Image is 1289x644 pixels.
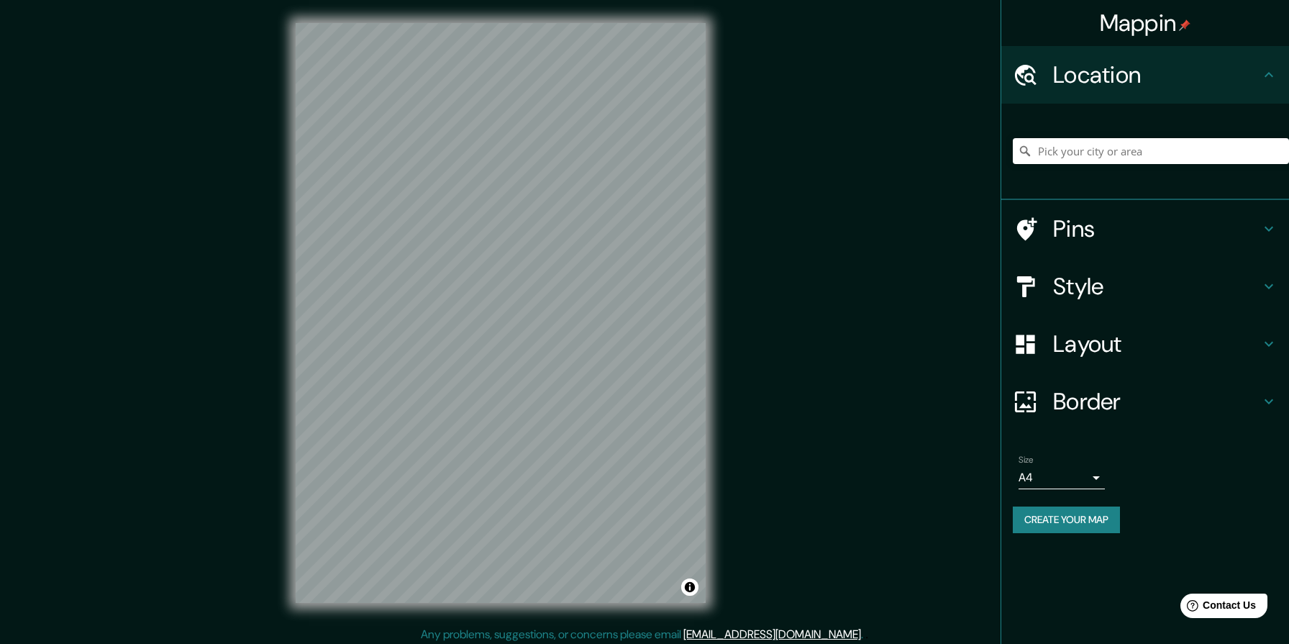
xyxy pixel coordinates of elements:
[1019,454,1034,466] label: Size
[683,627,861,642] a: [EMAIL_ADDRESS][DOMAIN_NAME]
[865,626,868,643] div: .
[1053,330,1260,358] h4: Layout
[1161,588,1273,628] iframe: Help widget launcher
[1053,387,1260,416] h4: Border
[1053,60,1260,89] h4: Location
[1053,214,1260,243] h4: Pins
[1019,466,1105,489] div: A4
[1013,507,1120,533] button: Create your map
[681,579,698,596] button: Toggle attribution
[1001,200,1289,258] div: Pins
[1001,373,1289,430] div: Border
[421,626,863,643] p: Any problems, suggestions, or concerns please email .
[1001,258,1289,315] div: Style
[1100,9,1191,37] h4: Mappin
[1013,138,1289,164] input: Pick your city or area
[1179,19,1190,31] img: pin-icon.png
[1053,272,1260,301] h4: Style
[296,23,706,603] canvas: Map
[1001,315,1289,373] div: Layout
[863,626,865,643] div: .
[1001,46,1289,104] div: Location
